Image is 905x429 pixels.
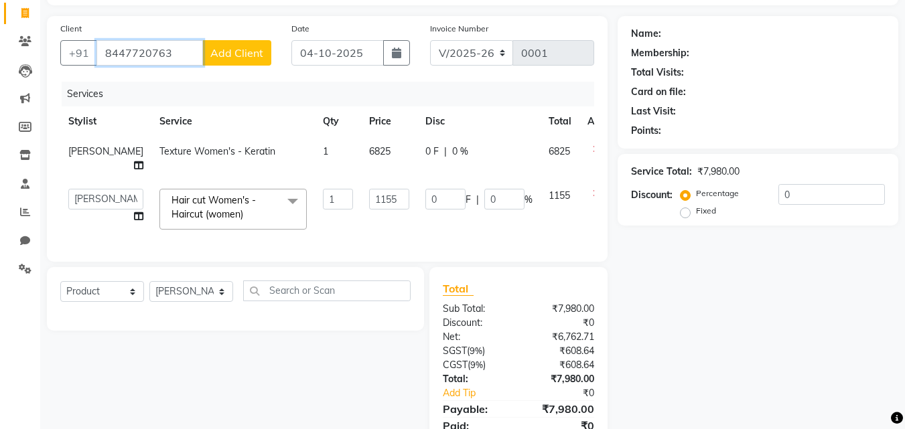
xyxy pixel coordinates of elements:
span: | [476,193,479,207]
th: Price [361,106,417,137]
div: ₹7,980.00 [518,372,604,386]
div: Discount: [433,316,518,330]
div: Total Visits: [631,66,684,80]
th: Stylist [60,106,151,137]
span: F [466,193,471,207]
div: Card on file: [631,85,686,99]
th: Disc [417,106,541,137]
button: +91 [60,40,98,66]
div: ₹608.64 [518,344,604,358]
div: Name: [631,27,661,41]
div: Payable: [433,401,518,417]
div: Membership: [631,46,689,60]
a: x [243,208,249,220]
a: Add Tip [433,386,533,400]
th: Total [541,106,579,137]
span: 1155 [549,189,570,201]
span: Hair cut Women's - Haircut (women) [171,194,256,220]
div: Discount: [631,188,673,202]
span: SGST [443,345,467,357]
label: Percentage [696,187,739,199]
div: Net: [433,330,518,344]
span: Add Client [210,46,263,60]
span: Total [443,282,474,296]
span: 9% [470,345,482,356]
span: 6825 [549,145,570,157]
span: CGST [443,359,468,371]
div: ₹7,980.00 [697,165,740,179]
div: ₹0 [518,316,604,330]
div: ( ) [433,344,518,358]
div: Services [62,82,604,106]
div: Service Total: [631,165,692,179]
div: Sub Total: [433,302,518,316]
span: 0 % [452,145,468,159]
div: ₹608.64 [518,358,604,372]
label: Client [60,23,82,35]
div: ₹6,762.71 [518,330,604,344]
div: ( ) [433,358,518,372]
label: Invoice Number [430,23,488,35]
th: Action [579,106,624,137]
label: Date [291,23,309,35]
input: Search by Name/Mobile/Email/Code [96,40,203,66]
span: 9% [470,359,483,370]
span: Texture Women's - Keratin [159,145,275,157]
span: | [444,145,447,159]
span: % [525,193,533,207]
span: 1 [323,145,328,157]
span: 6825 [369,145,391,157]
div: Last Visit: [631,104,676,118]
span: [PERSON_NAME] [68,145,143,157]
div: ₹7,980.00 [518,401,604,417]
input: Search or Scan [243,280,411,301]
th: Service [151,106,315,137]
button: Add Client [202,40,271,66]
th: Qty [315,106,361,137]
div: Total: [433,372,518,386]
div: ₹7,980.00 [518,302,604,316]
span: 0 F [425,145,439,159]
div: ₹0 [533,386,605,400]
label: Fixed [696,205,716,217]
div: Points: [631,124,661,138]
